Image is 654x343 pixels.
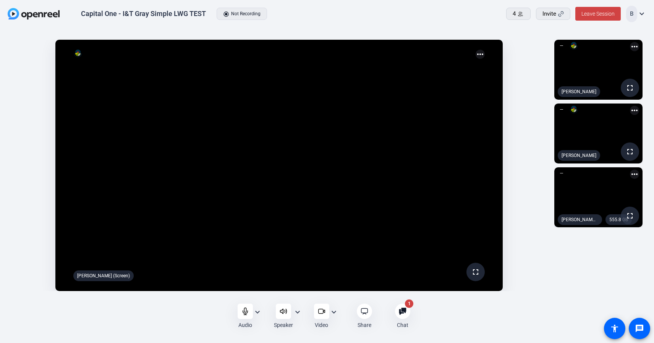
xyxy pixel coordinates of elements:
[74,50,82,57] img: logo
[630,106,639,115] mat-icon: more_horiz
[238,321,252,329] div: Audio
[558,214,602,225] div: [PERSON_NAME] (You)
[625,147,635,156] mat-icon: fullscreen
[8,8,60,19] img: OpenReel logo
[81,9,206,18] div: Capital One - I&T Gray Simple LWG TEST
[630,170,639,179] mat-icon: more_horiz
[558,86,600,97] div: [PERSON_NAME]
[575,7,621,21] button: Leave Session
[536,8,570,20] button: Invite
[581,11,615,17] span: Leave Session
[315,321,328,329] div: Video
[358,321,371,329] div: Share
[274,321,293,329] div: Speaker
[329,307,338,317] mat-icon: expand_more
[558,150,600,161] div: [PERSON_NAME]
[570,42,578,50] img: logo
[570,106,578,113] img: logo
[630,42,639,51] mat-icon: more_horiz
[293,307,302,317] mat-icon: expand_more
[506,8,531,20] button: 4
[73,270,134,281] div: [PERSON_NAME] (Screen)
[625,83,635,92] mat-icon: fullscreen
[637,9,646,18] mat-icon: expand_more
[542,10,556,18] span: Invite
[605,214,632,225] div: 555.8 GB
[513,10,516,18] span: 4
[253,307,262,317] mat-icon: expand_more
[471,267,480,277] mat-icon: fullscreen
[476,50,485,59] mat-icon: more_horiz
[635,324,644,333] mat-icon: message
[626,6,637,22] div: B
[625,211,635,220] mat-icon: fullscreen
[397,321,408,329] div: Chat
[610,324,619,333] mat-icon: accessibility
